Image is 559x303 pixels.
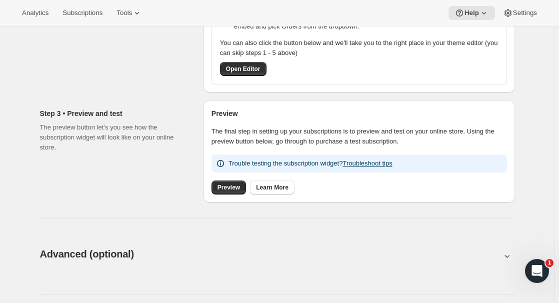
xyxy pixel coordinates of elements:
[220,38,498,58] p: You can also click the button below and we'll take you to the right place in your theme editor (y...
[40,108,187,118] h2: Step 3 • Preview and test
[211,126,507,146] p: The final step in setting up your subscriptions is to preview and test on your online store. Usin...
[116,9,132,17] span: Tools
[250,180,294,194] a: Learn More
[342,159,392,167] a: Troubleshoot tips
[217,183,240,191] span: Preview
[22,9,48,17] span: Analytics
[545,259,553,267] span: 1
[16,6,54,20] button: Analytics
[211,180,246,194] a: Preview
[497,6,543,20] button: Settings
[220,62,266,76] button: Open Editor
[228,158,392,168] p: Trouble testing the subscription widget?
[256,183,288,191] span: Learn More
[513,9,537,17] span: Settings
[211,108,507,118] h2: Preview
[40,122,187,152] p: The preview button let’s you see how the subscription widget will look like on your online store.
[226,65,260,73] span: Open Editor
[56,6,108,20] button: Subscriptions
[448,6,495,20] button: Help
[525,259,549,283] iframe: Intercom live chat
[464,9,479,17] span: Help
[110,6,148,20] button: Tools
[40,248,134,259] span: Advanced (optional)
[62,9,102,17] span: Subscriptions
